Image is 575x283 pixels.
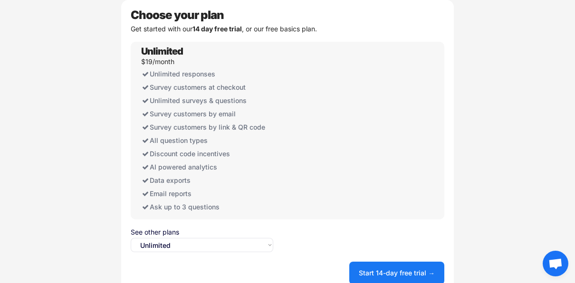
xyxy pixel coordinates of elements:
[141,67,272,81] div: Unlimited responses
[141,47,183,56] div: Unlimited
[192,25,242,33] strong: 14 day free trial
[141,200,272,214] div: Ask up to 3 questions
[141,187,272,200] div: Email reports
[131,229,273,236] div: See other plans
[131,26,444,32] div: Get started with our , or our free basics plan.
[543,251,568,276] div: Ouvrir le chat
[141,58,174,65] div: $19/month
[141,94,272,107] div: Unlimited surveys & questions
[141,107,272,121] div: Survey customers by email
[141,174,272,187] div: Data exports
[141,121,272,134] div: Survey customers by link & QR code
[141,147,272,160] div: Discount code incentives
[131,9,444,21] div: Choose your plan
[141,81,272,94] div: Survey customers at checkout
[141,160,272,174] div: AI powered analytics
[141,134,272,147] div: All question types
